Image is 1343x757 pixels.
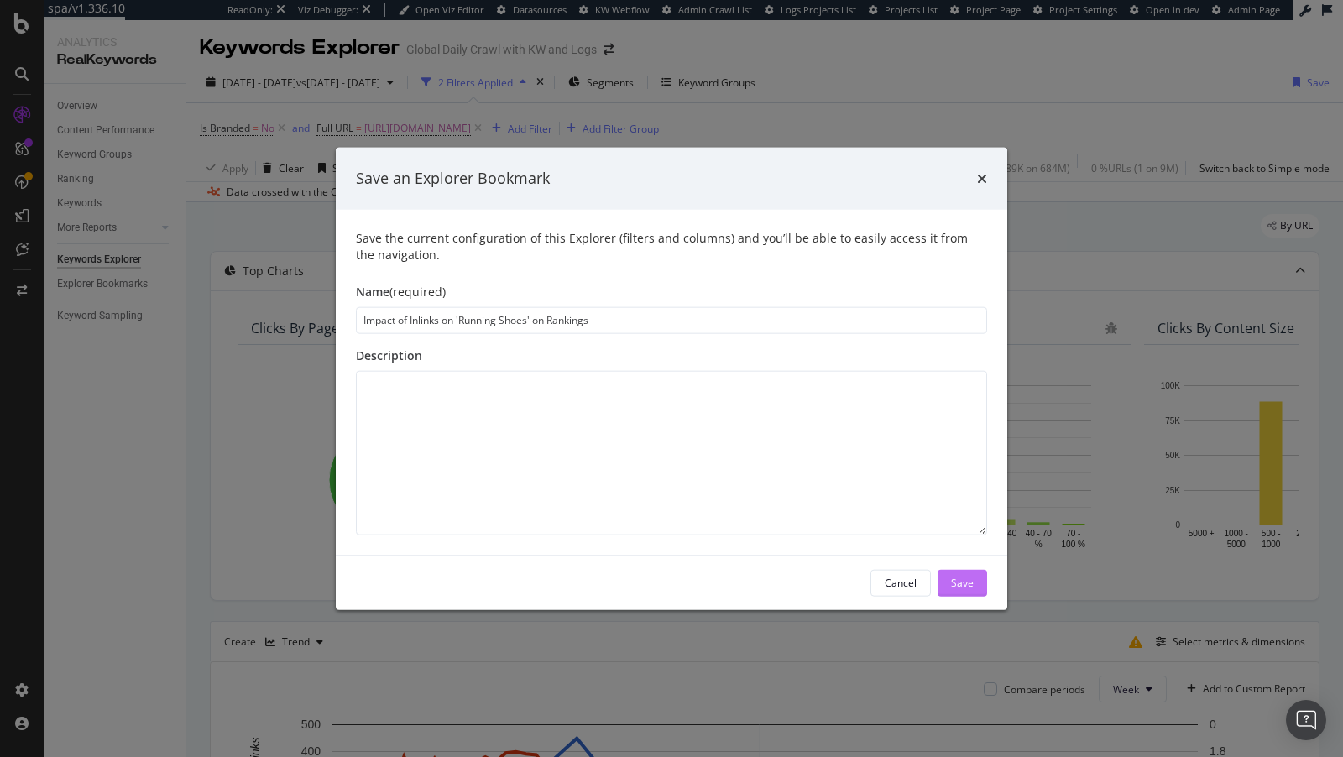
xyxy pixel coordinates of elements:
div: Save the current configuration of this Explorer (filters and columns) and you’ll be able to easil... [356,229,987,263]
span: (required) [389,283,446,299]
input: Enter a name [356,306,987,333]
div: modal [336,148,1007,610]
div: Description [356,347,987,363]
span: Name [356,283,389,299]
button: Cancel [870,569,931,596]
div: times [977,168,987,190]
div: Save an Explorer Bookmark [356,168,550,190]
div: Cancel [885,576,917,590]
div: Save [951,576,974,590]
div: Open Intercom Messenger [1286,700,1326,740]
button: Save [938,569,987,596]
